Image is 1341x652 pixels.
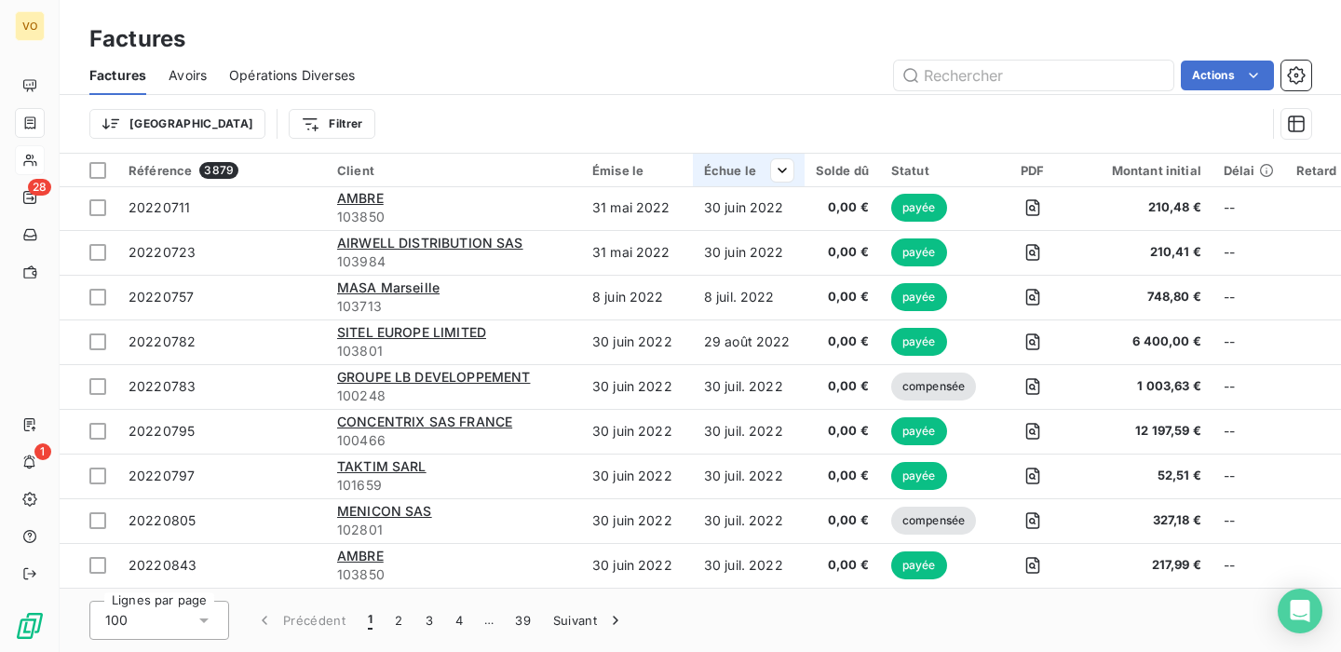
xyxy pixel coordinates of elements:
[289,109,374,139] button: Filtrer
[816,288,869,306] span: 0,00 €
[384,601,413,640] button: 2
[105,611,128,630] span: 100
[693,498,805,543] td: 30 juil. 2022
[337,431,570,450] span: 100466
[581,543,693,588] td: 30 juin 2022
[1212,364,1285,409] td: --
[244,601,357,640] button: Précédent
[1090,467,1201,485] span: 52,51 €
[693,543,805,588] td: 30 juil. 2022
[414,601,444,640] button: 3
[169,66,207,85] span: Avoirs
[891,373,976,401] span: compensée
[891,417,947,445] span: payée
[891,551,947,579] span: payée
[704,163,793,178] div: Échue le
[337,235,523,251] span: AIRWELL DISTRIBUTION SAS
[581,409,693,454] td: 30 juin 2022
[129,468,195,483] span: 20220797
[891,328,947,356] span: payée
[337,342,570,360] span: 103801
[1181,61,1274,90] button: Actions
[1212,319,1285,364] td: --
[129,244,196,260] span: 20220723
[1212,543,1285,588] td: --
[1212,454,1285,498] td: --
[816,467,869,485] span: 0,00 €
[34,443,51,460] span: 1
[129,423,195,439] span: 20220795
[129,199,190,215] span: 20220711
[337,279,440,295] span: MASA Marseille
[693,364,805,409] td: 30 juil. 2022
[581,498,693,543] td: 30 juin 2022
[1090,243,1201,262] span: 210,41 €
[337,163,570,178] div: Client
[89,66,146,85] span: Factures
[357,601,384,640] button: 1
[816,163,869,178] div: Solde dû
[444,601,474,640] button: 4
[816,198,869,217] span: 0,00 €
[129,512,196,528] span: 20220805
[816,243,869,262] span: 0,00 €
[1090,163,1201,178] div: Montant initial
[1212,230,1285,275] td: --
[337,190,384,206] span: AMBRE
[1090,198,1201,217] span: 210,48 €
[891,283,947,311] span: payée
[891,163,976,178] div: Statut
[581,454,693,498] td: 30 juin 2022
[1212,275,1285,319] td: --
[15,11,45,41] div: VO
[337,476,570,495] span: 101659
[337,324,486,340] span: SITEL EUROPE LIMITED
[1090,333,1201,351] span: 6 400,00 €
[129,378,196,394] span: 20220783
[1090,556,1201,575] span: 217,99 €
[337,208,570,226] span: 103850
[816,511,869,530] span: 0,00 €
[581,364,693,409] td: 30 juin 2022
[1090,511,1201,530] span: 327,18 €
[693,230,805,275] td: 30 juin 2022
[1212,498,1285,543] td: --
[1090,288,1201,306] span: 748,80 €
[581,275,693,319] td: 8 juin 2022
[1278,589,1322,633] div: Open Intercom Messenger
[998,163,1066,178] div: PDF
[816,377,869,396] span: 0,00 €
[337,521,570,539] span: 102801
[337,369,530,385] span: GROUPE LB DEVELOPPEMENT
[891,238,947,266] span: payée
[693,409,805,454] td: 30 juil. 2022
[337,387,570,405] span: 100248
[129,289,194,305] span: 20220757
[693,275,805,319] td: 8 juil. 2022
[229,66,355,85] span: Opérations Diverses
[129,333,196,349] span: 20220782
[89,109,265,139] button: [GEOGRAPHIC_DATA]
[693,319,805,364] td: 29 août 2022
[1212,185,1285,230] td: --
[816,422,869,441] span: 0,00 €
[129,557,196,573] span: 20220843
[474,605,504,635] span: …
[337,297,570,316] span: 103713
[1090,422,1201,441] span: 12 197,59 €
[891,194,947,222] span: payée
[542,601,636,640] button: Suivant
[891,507,976,535] span: compensée
[337,548,384,564] span: AMBRE
[337,565,570,584] span: 103850
[581,185,693,230] td: 31 mai 2022
[337,414,512,429] span: CONCENTRIX SAS FRANCE
[129,163,192,178] span: Référence
[1090,377,1201,396] span: 1 003,63 €
[581,319,693,364] td: 30 juin 2022
[337,503,432,519] span: MENICON SAS
[368,611,372,630] span: 1
[89,22,185,56] h3: Factures
[1224,163,1274,178] div: Délai
[581,230,693,275] td: 31 mai 2022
